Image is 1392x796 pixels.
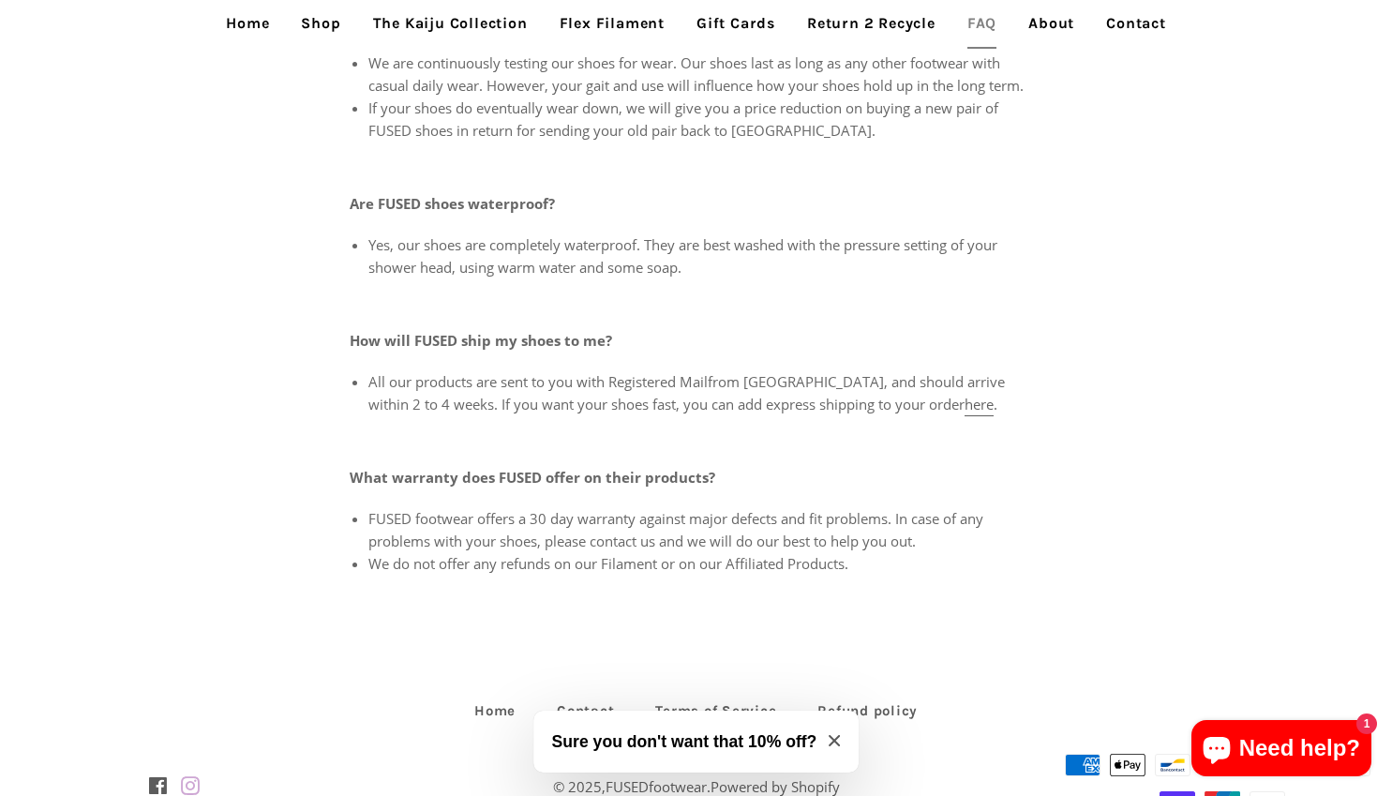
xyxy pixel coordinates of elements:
strong: Are FUSED shoes waterproof? [350,194,555,213]
span: All our products are sent to you with Registered Mail [368,372,708,391]
span: , and should arrive within 2 to 4 weeks. If you want your shoes fast, you can add express shippin... [368,372,1005,416]
strong: How will FUSED ship my shoes to me? [350,331,612,350]
a: Refund policy [799,697,936,726]
li: Yes, our shoes are completely waterproof. They are best washed with the pressure setting of your ... [368,233,1043,278]
a: Terms of Service [636,697,795,726]
span: FUSED footwear offers a 30 day warranty against major defects and fit problems. In case of any pr... [368,509,983,550]
inbox-online-store-chat: Shopify online store chat [1186,720,1377,781]
li: If your shoes do eventually wear down, we will give you a price reduction on buying a new pair of... [368,97,1043,142]
span: from [GEOGRAPHIC_DATA] [708,372,884,391]
li: We are continuously testing our shoes for wear. Our shoes last as long as any other footwear with... [368,52,1043,97]
span: © 2025, . [553,777,840,796]
strong: What warranty does FUSED offer on their products? [350,468,715,487]
a: Contact [538,697,633,726]
span: We do not offer any refunds on our Filament or on our Affiliated Products. [368,554,848,573]
a: FUSEDfootwear [606,777,707,796]
a: here [965,395,994,416]
a: Home [456,697,534,726]
a: Powered by Shopify [711,777,840,796]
